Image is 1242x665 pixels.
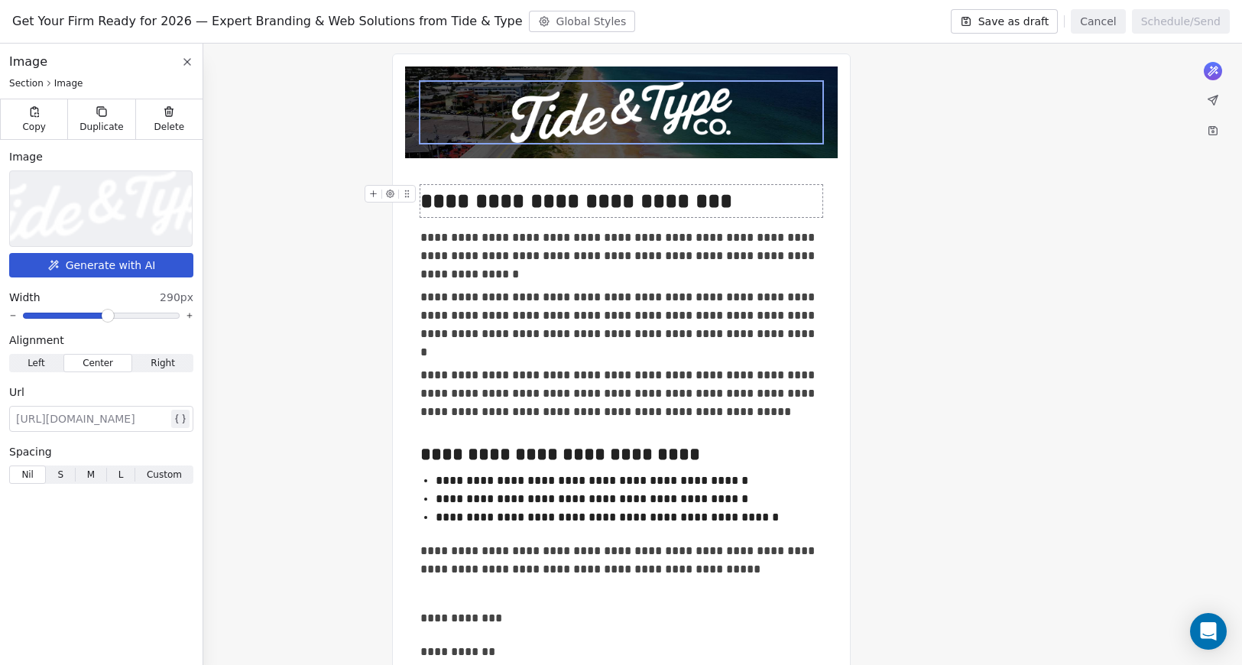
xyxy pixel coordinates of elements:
span: Url [9,384,24,400]
button: Schedule/Send [1132,9,1230,34]
span: 290px [160,290,193,305]
span: Section [9,77,44,89]
span: Image [9,53,47,71]
span: Custom [147,468,182,482]
span: Get Your Firm Ready for 2026 — Expert Branding & Web Solutions from Tide & Type [12,12,523,31]
span: Width [9,290,41,305]
span: Duplicate [79,121,123,133]
span: S [57,468,63,482]
span: Delete [154,121,185,133]
span: L [118,468,124,482]
span: Copy [22,121,46,133]
div: Open Intercom Messenger [1190,613,1227,650]
button: Generate with AI [9,253,193,277]
button: Cancel [1071,9,1125,34]
span: Image [54,77,83,89]
span: Left [28,356,45,370]
button: Save as draft [951,9,1059,34]
span: Alignment [9,332,64,348]
span: Spacing [9,444,52,459]
button: Global Styles [529,11,636,32]
span: M [87,468,95,482]
span: Image [9,149,43,164]
span: Right [151,356,175,370]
